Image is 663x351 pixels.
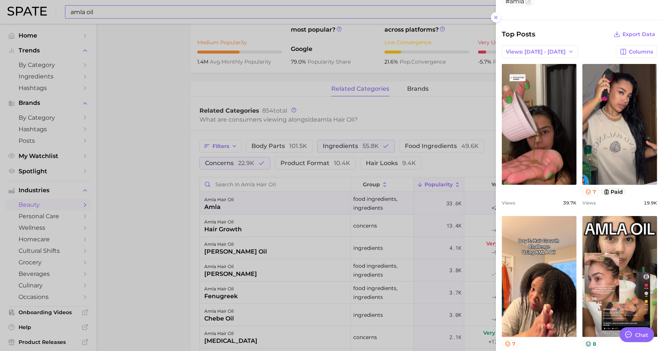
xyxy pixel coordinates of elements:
[612,29,657,39] button: Export Data
[601,188,626,196] button: paid
[502,340,519,348] button: 7
[502,45,578,58] button: Views: [DATE] - [DATE]
[582,340,599,348] button: 8
[582,188,599,196] button: 7
[506,49,566,55] span: Views: [DATE] - [DATE]
[616,45,657,58] button: Columns
[644,200,657,206] span: 19.9k
[502,29,535,39] span: Top Posts
[629,49,653,55] span: Columns
[502,200,515,206] span: Views
[563,200,576,206] span: 39.7k
[582,200,596,206] span: Views
[623,31,655,38] span: Export Data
